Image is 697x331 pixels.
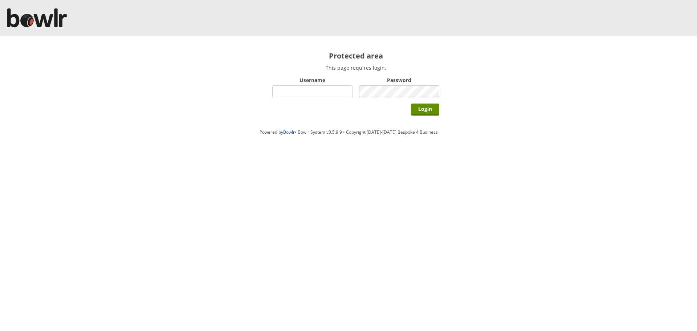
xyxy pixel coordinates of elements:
label: Username [272,77,352,84]
label: Password [359,77,439,84]
input: Login [411,104,439,116]
h2: Protected area [272,51,439,61]
span: Powered by • Bowlr System v3.5.9.9 • Copyright [DATE]-[DATE] Bespoke 4 Business [260,129,438,135]
p: This page requires login. [272,64,439,71]
a: Bowlr [283,129,295,135]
